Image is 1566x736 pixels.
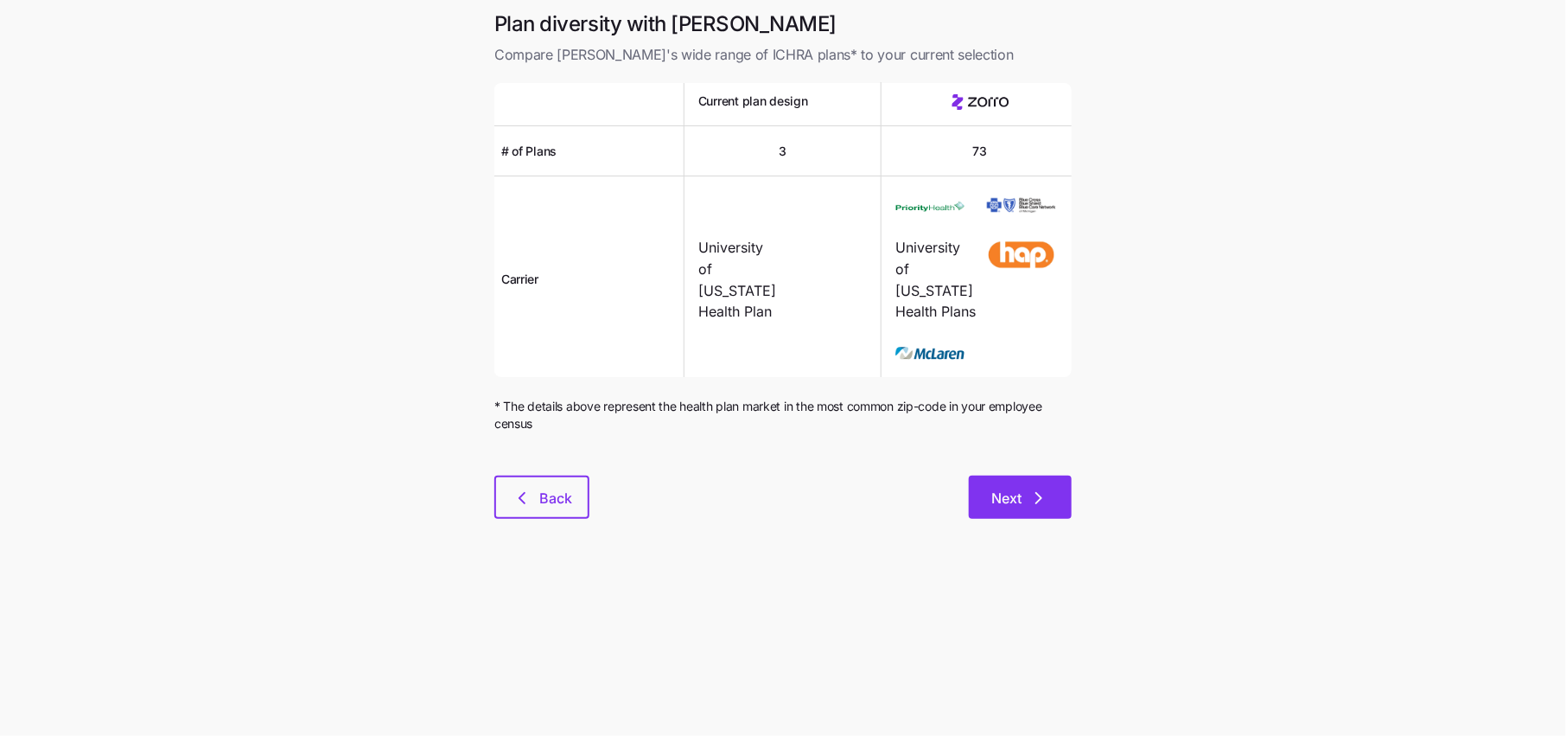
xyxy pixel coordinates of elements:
[973,143,987,160] span: 73
[501,143,557,160] span: # of Plans
[987,237,1056,270] img: Carrier
[494,476,589,519] button: Back
[494,44,1072,66] span: Compare [PERSON_NAME]'s wide range of ICHRA plans* to your current selection
[987,190,1056,223] img: Carrier
[501,271,538,288] span: Carrier
[698,237,780,323] span: University of [US_STATE] Health Plan
[494,398,1072,433] span: * The details above represent the health plan market in the most common zip-code in your employee...
[494,10,1072,37] h1: Plan diversity with [PERSON_NAME]
[698,93,808,110] span: Current plan design
[991,488,1022,509] span: Next
[539,488,572,509] span: Back
[895,190,964,223] img: Carrier
[779,143,786,160] span: 3
[895,237,977,323] span: University of [US_STATE] Health Plans
[969,476,1072,519] button: Next
[895,336,964,369] img: Carrier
